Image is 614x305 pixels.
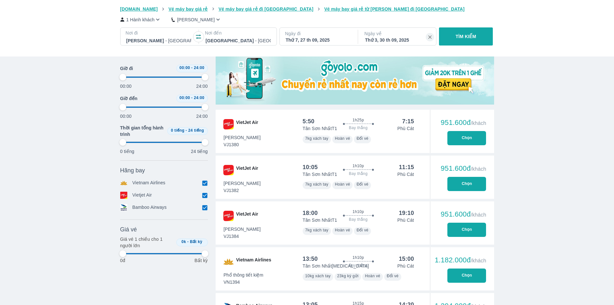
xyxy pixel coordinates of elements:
[191,96,192,100] span: -
[219,6,313,12] span: Vé máy bay giá rẻ đi [GEOGRAPHIC_DATA]
[120,125,165,137] span: Thời gian tổng hành trình
[447,131,486,145] button: Chọn
[399,163,414,171] div: 11:15
[441,165,486,172] div: 951.600đ
[171,16,221,23] button: [PERSON_NAME]
[120,83,132,89] p: 00:00
[120,113,132,119] p: 00:00
[303,163,318,171] div: 10:05
[286,37,351,43] div: Thứ 7, 27 th 09, 2025
[224,134,261,141] span: [PERSON_NAME]
[303,217,337,223] p: Tân Sơn Nhất T1
[447,269,486,283] button: Chọn
[236,257,271,267] span: Vietnam Airlines
[181,239,186,244] span: 0k
[471,258,486,263] span: /khách
[399,255,414,263] div: 15:00
[399,209,414,217] div: 19:10
[356,228,368,232] span: Đổi vé
[236,165,258,175] span: VietJet Air
[447,223,486,237] button: Chọn
[353,117,364,123] span: 1h25p
[120,6,158,12] span: [DOMAIN_NAME]
[224,180,261,187] span: [PERSON_NAME]
[435,256,486,264] div: 1.182.000đ
[397,217,414,223] p: Phù Cát
[441,210,486,218] div: 951.600đ
[132,204,167,211] p: Bamboo Airways
[356,136,368,141] span: Đổi vé
[120,6,494,12] nav: breadcrumb
[365,274,380,278] span: Hoàn vé
[169,6,208,12] span: Vé máy bay giá rẻ
[471,212,486,218] span: /khách
[196,113,208,119] p: 24:00
[205,30,271,36] p: Nơi đến
[397,125,414,132] p: Phù Cát
[303,171,337,178] p: Tân Sơn Nhất T1
[180,66,190,70] span: 00:00
[439,27,493,46] button: TÌM KIẾM
[303,255,318,263] div: 13:50
[353,255,364,260] span: 1h10p
[236,211,258,221] span: VietJet Air
[335,182,350,187] span: Hoàn vé
[397,263,414,269] p: Phù Cát
[132,192,152,199] p: Vietjet Air
[194,66,204,70] span: 24:00
[224,272,264,278] span: Phổ thông tiết kiệm
[397,171,414,178] p: Phù Cát
[120,226,137,233] span: Giá vé
[335,136,350,141] span: Hoàn vé
[223,257,234,267] img: VN
[187,239,189,244] span: -
[177,16,215,23] p: [PERSON_NAME]
[191,66,192,70] span: -
[236,119,258,129] span: VietJet Air
[387,274,399,278] span: Đổi vé
[471,120,486,126] span: /khách
[190,239,202,244] span: Bất kỳ
[224,226,261,232] span: [PERSON_NAME]
[223,165,234,175] img: VJ
[126,16,155,23] p: 1 Hành khách
[305,182,328,187] span: 7kg xách tay
[356,182,368,187] span: Đổi vé
[186,128,187,133] span: -
[216,52,494,105] img: media-0
[303,209,318,217] div: 18:00
[324,6,465,12] span: Vé máy bay giá rẻ từ [PERSON_NAME] đi [GEOGRAPHIC_DATA]
[194,257,208,264] p: Bất kỳ
[303,263,369,269] p: Tân Sơn Nhất [MEDICAL_DATA]
[224,141,261,148] span: VJ1380
[305,136,328,141] span: 7kg xách tay
[120,95,138,102] span: Giờ đến
[120,65,133,72] span: Giờ đi
[120,236,174,249] p: Giá vé 1 chiều cho 1 người lớn
[223,119,234,129] img: VJ
[120,148,134,155] p: 0 tiếng
[120,16,161,23] button: 1 Hành khách
[180,96,190,100] span: 00:00
[120,257,125,264] p: 0đ
[303,117,315,125] div: 5:50
[447,177,486,191] button: Chọn
[337,274,358,278] span: 23kg ký gửi
[305,228,328,232] span: 7kg xách tay
[126,30,192,36] p: Nơi đi
[196,83,208,89] p: 24:00
[224,279,264,285] span: VN1394
[335,228,350,232] span: Hoàn vé
[305,274,331,278] span: 10kg xách tay
[402,117,414,125] div: 7:15
[456,33,476,40] p: TÌM KIẾM
[132,179,166,187] p: Vietnam Airlines
[471,166,486,172] span: /khách
[441,119,486,127] div: 951.600đ
[224,187,261,194] span: VJ1382
[223,211,234,221] img: VJ
[188,128,204,133] span: 24 tiếng
[365,30,431,37] p: Ngày về
[191,148,208,155] p: 24 tiếng
[303,125,337,132] p: Tân Sơn Nhất T1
